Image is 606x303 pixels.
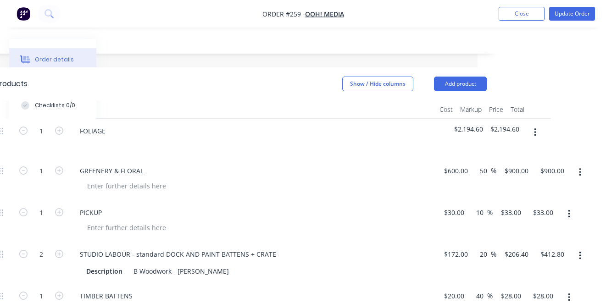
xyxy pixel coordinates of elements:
div: Description [83,264,126,278]
span: % [487,291,493,301]
div: Cost [436,100,456,119]
button: Update Order [549,7,595,21]
button: Close [499,7,545,21]
div: B Woodwork - [PERSON_NAME] [130,264,233,278]
span: % [487,207,493,218]
img: Factory [17,7,30,21]
div: TIMBER BATTENS [72,289,140,303]
span: % [491,165,496,176]
div: STUDIO LABOUR - standard DOCK AND PAINT BATTENS + CRATE [72,248,284,261]
div: Total [507,100,528,119]
a: oOh! Media [305,10,344,18]
span: Order #259 - [262,10,305,18]
button: Order details [9,48,96,71]
span: $2,194.60 [454,124,483,134]
div: Markup [456,100,485,119]
div: FOLIAGE [72,124,113,138]
button: Show / Hide columns [342,77,413,91]
button: Tracking [9,117,96,140]
div: PICKUP [72,206,109,219]
span: $2,194.60 [490,124,519,134]
div: GREENERY & FLORAL [72,164,151,177]
button: Add product [434,77,487,91]
div: Price [485,100,507,119]
span: % [491,249,496,259]
div: Checklists 0/0 [35,101,75,110]
div: Order details [35,55,74,64]
button: Checklists 0/0 [9,94,96,117]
